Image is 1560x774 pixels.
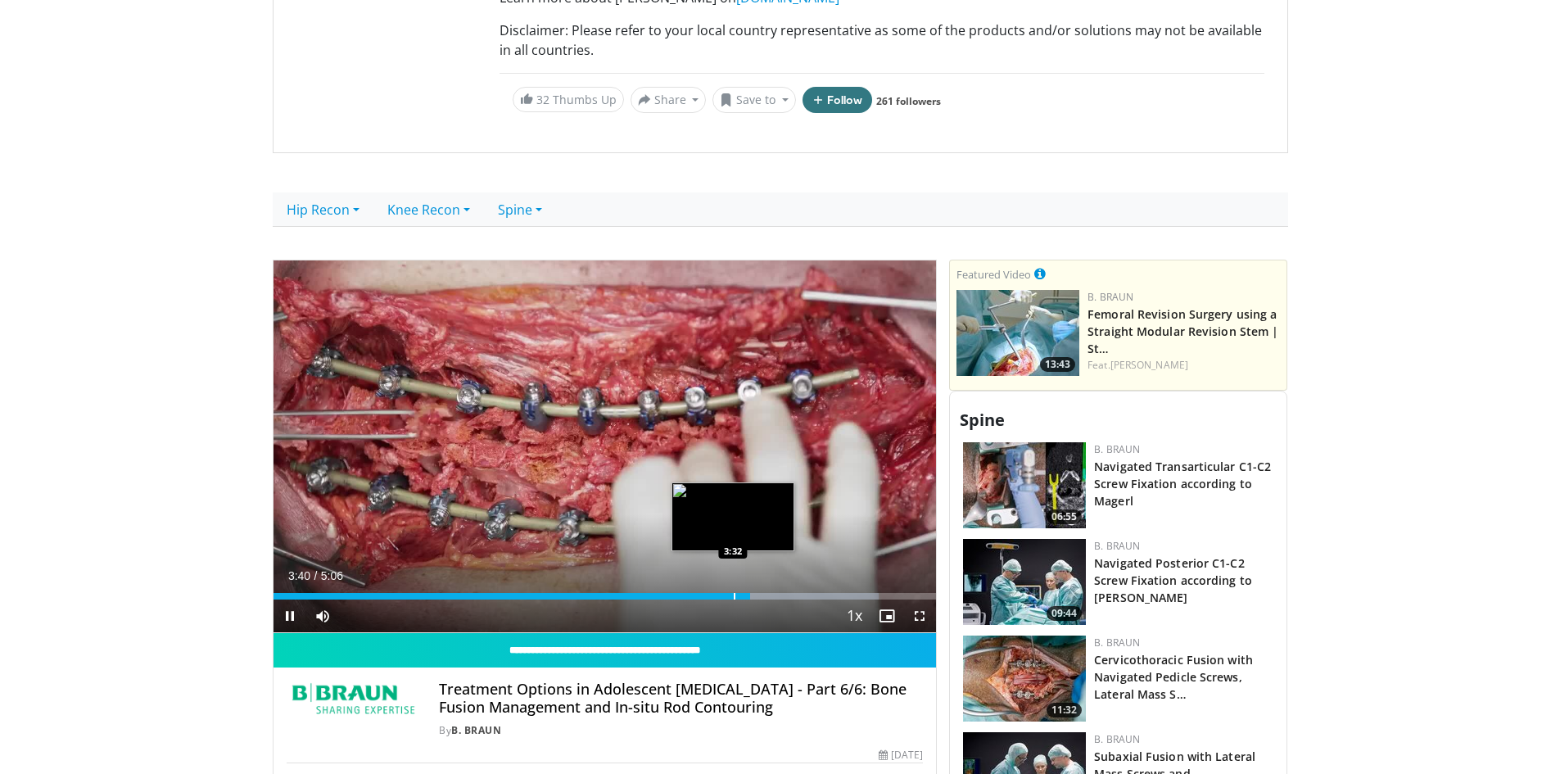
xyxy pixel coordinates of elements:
[960,409,1005,431] span: Spine
[956,290,1079,376] a: 13:43
[963,539,1086,625] img: 14c2e441-0343-4af7-a441-cf6cc92191f7.jpg.150x105_q85_crop-smart_upscale.jpg
[1087,290,1133,304] a: B. Braun
[484,192,556,227] a: Spine
[963,442,1086,528] img: f8410e01-fc31-46c0-a1b2-4166cf12aee9.jpg.150x105_q85_crop-smart_upscale.jpg
[671,482,794,551] img: image.jpeg
[963,636,1086,722] img: 48a1d132-3602-4e24-8cc1-5313d187402b.jpg.150x105_q85_crop-smart_upscale.jpg
[838,600,870,632] button: Playback Rate
[287,681,420,720] img: B. Braun
[306,600,339,632] button: Mute
[1047,509,1082,524] span: 06:55
[1094,539,1140,553] a: B. Braun
[373,192,484,227] a: Knee Recon
[1094,442,1140,456] a: B. Braun
[903,600,936,632] button: Fullscreen
[1094,459,1271,509] a: Navigated Transarticular C1-C2 Screw Fixation according to Magerl
[631,87,707,113] button: Share
[451,723,501,737] a: B. Braun
[274,593,937,600] div: Progress Bar
[321,569,343,582] span: 5:06
[712,87,796,113] button: Save to
[963,636,1086,722] a: 11:32
[1087,358,1280,373] div: Feat.
[314,569,318,582] span: /
[1094,732,1140,746] a: B. Braun
[439,681,923,716] h4: Treatment Options in Adolescent [MEDICAL_DATA] - Part 6/6: Bone Fusion Management and In-situ Rod...
[513,87,624,112] a: 32 Thumbs Up
[876,94,941,108] a: 261 followers
[1110,358,1188,372] a: [PERSON_NAME]
[1094,636,1140,650] a: B. Braun
[1040,357,1075,372] span: 13:43
[1087,306,1278,356] a: Femoral Revision Surgery using a Straight Modular Revision Stem | St…
[879,748,923,763] div: [DATE]
[1094,555,1252,605] a: Navigated Posterior C1-C2 Screw Fixation according to [PERSON_NAME]
[956,267,1031,282] small: Featured Video
[288,569,310,582] span: 3:40
[956,290,1079,376] img: 4275ad52-8fa6-4779-9598-00e5d5b95857.150x105_q85_crop-smart_upscale.jpg
[274,600,306,632] button: Pause
[1047,703,1082,717] span: 11:32
[803,87,873,113] button: Follow
[870,600,903,632] button: Enable picture-in-picture mode
[274,260,937,634] video-js: Video Player
[500,20,1264,60] p: Disclaimer: Please refer to your local country representative as some of the products and/or solu...
[1047,606,1082,621] span: 09:44
[439,723,923,738] div: By
[963,442,1086,528] a: 06:55
[1094,652,1253,702] a: Cervicothoracic Fusion with Navigated Pedicle Screws, Lateral Mass S…
[536,92,549,107] span: 32
[273,192,373,227] a: Hip Recon
[963,539,1086,625] a: 09:44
